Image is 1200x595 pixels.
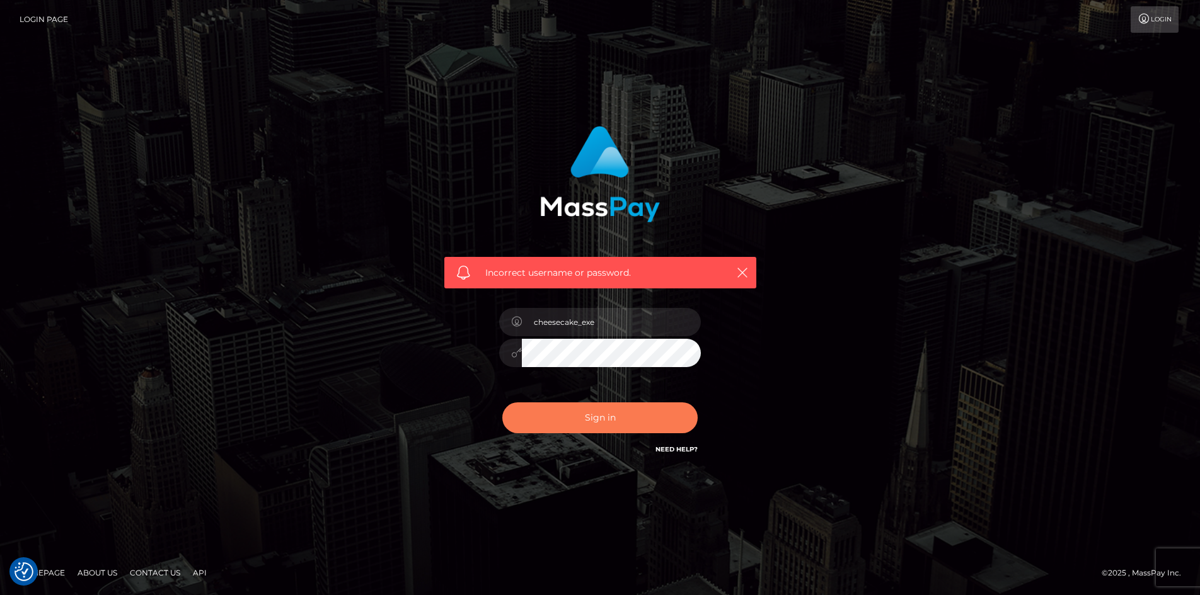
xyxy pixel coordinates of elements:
button: Consent Preferences [14,562,33,581]
a: Login Page [20,6,68,33]
span: Incorrect username or password. [485,266,715,280]
a: About Us [72,563,122,582]
a: Login [1131,6,1179,33]
a: Homepage [14,563,70,582]
div: © 2025 , MassPay Inc. [1102,566,1191,580]
a: Need Help? [655,445,698,453]
button: Sign in [502,402,698,433]
input: Username... [522,308,701,336]
a: API [188,563,212,582]
img: Revisit consent button [14,562,33,581]
a: Contact Us [125,563,185,582]
img: MassPay Login [540,126,660,222]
